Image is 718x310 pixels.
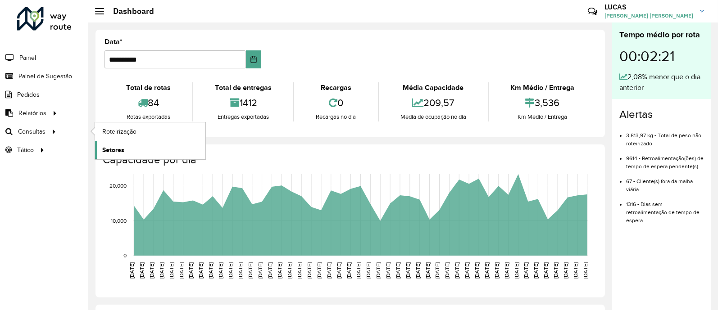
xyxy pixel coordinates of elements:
text: [DATE] [316,262,322,279]
text: [DATE] [415,262,421,279]
li: 1316 - Dias sem retroalimentação de tempo de espera [626,193,704,225]
text: [DATE] [257,262,263,279]
text: [DATE] [159,262,164,279]
text: [DATE] [346,262,352,279]
a: Contato Rápido [583,2,602,21]
div: 3,536 [491,93,594,112]
text: 10,000 [111,218,127,224]
h2: Dashboard [104,6,154,16]
text: [DATE] [553,262,559,279]
text: [DATE] [405,262,411,279]
li: 3.813,97 kg - Total de peso não roteirizado [626,125,704,148]
text: [DATE] [227,262,233,279]
text: [DATE] [474,262,480,279]
text: [DATE] [375,262,381,279]
text: [DATE] [306,262,312,279]
h4: Alertas [619,108,704,121]
text: [DATE] [395,262,401,279]
span: Roteirização [102,127,136,136]
a: Setores [95,141,205,159]
text: [DATE] [523,262,529,279]
text: [DATE] [365,262,371,279]
text: [DATE] [444,262,450,279]
text: [DATE] [188,262,194,279]
text: [DATE] [573,262,578,279]
text: [DATE] [326,262,332,279]
li: 9614 - Retroalimentação(ões) de tempo de espera pendente(s) [626,148,704,171]
div: Entregas exportadas [195,112,291,121]
span: Consultas [18,127,45,136]
text: [DATE] [139,262,145,279]
text: [DATE] [563,262,568,279]
text: [DATE] [385,262,391,279]
text: [DATE] [504,262,509,279]
text: [DATE] [208,262,214,279]
text: [DATE] [464,262,470,279]
h3: LUCAS [604,3,693,11]
span: Setores [102,145,124,155]
div: Rotas exportadas [107,112,190,121]
text: [DATE] [296,262,302,279]
div: Km Médio / Entrega [491,82,594,93]
span: Relatórios [18,108,46,118]
text: 20,000 [109,183,127,189]
text: [DATE] [286,262,292,279]
div: 2,08% menor que o dia anterior [619,72,704,93]
div: Recargas [296,82,375,93]
text: [DATE] [247,262,253,279]
div: Recargas no dia [296,112,375,121]
text: [DATE] [582,262,588,279]
div: Km Médio / Entrega [491,112,594,121]
div: Tempo médio por rota [619,29,704,41]
div: 00:02:21 [619,41,704,72]
a: Roteirização [95,122,205,140]
text: [DATE] [198,262,204,279]
li: 67 - Cliente(s) fora da malha viária [626,171,704,193]
text: [DATE] [356,262,362,279]
text: [DATE] [533,262,539,279]
span: Painel [19,53,36,63]
div: Média de ocupação no dia [381,112,486,121]
h4: Capacidade por dia [103,153,596,166]
text: [DATE] [435,262,441,279]
text: [DATE] [267,262,273,279]
text: [DATE] [514,262,519,279]
span: Painel de Sugestão [18,72,72,81]
div: 84 [107,93,190,112]
div: Média Capacidade [381,82,486,93]
button: Choose Date [246,50,261,68]
span: Pedidos [17,90,40,99]
text: [DATE] [336,262,342,279]
text: [DATE] [425,262,431,279]
div: Total de entregas [195,82,291,93]
text: [DATE] [218,262,223,279]
text: [DATE] [484,262,490,279]
div: 0 [296,93,375,112]
div: Total de rotas [107,82,190,93]
div: 209,57 [381,93,486,112]
label: Data [105,36,123,47]
text: [DATE] [454,262,460,279]
text: [DATE] [543,262,549,279]
div: 1412 [195,93,291,112]
text: [DATE] [168,262,174,279]
text: [DATE] [237,262,243,279]
text: [DATE] [129,262,135,279]
text: 0 [123,252,127,258]
span: [PERSON_NAME] [PERSON_NAME] [604,12,693,20]
text: [DATE] [494,262,500,279]
text: [DATE] [277,262,282,279]
text: [DATE] [149,262,155,279]
text: [DATE] [178,262,184,279]
span: Tático [17,145,34,155]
